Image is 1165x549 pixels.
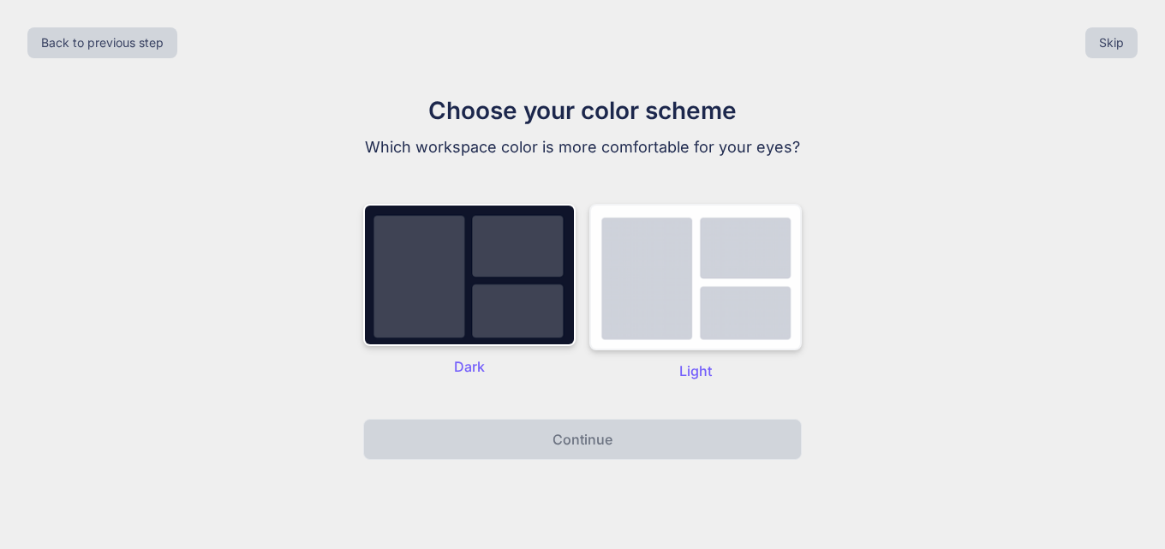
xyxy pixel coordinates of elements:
p: Dark [363,356,576,377]
p: Light [589,361,802,381]
button: Continue [363,419,802,460]
button: Back to previous step [27,27,177,58]
img: dark [589,204,802,350]
img: dark [363,204,576,346]
p: Which workspace color is more comfortable for your eyes? [295,135,870,159]
button: Skip [1085,27,1138,58]
p: Continue [553,429,612,450]
h1: Choose your color scheme [295,92,870,128]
